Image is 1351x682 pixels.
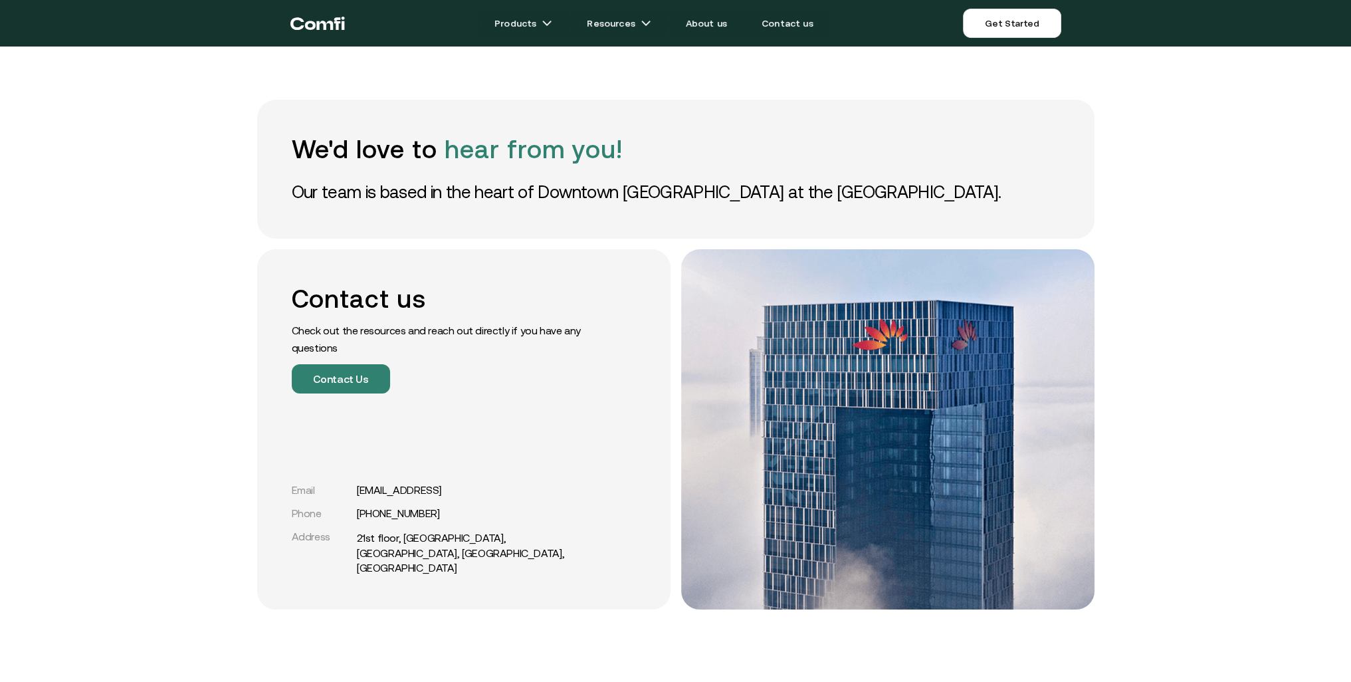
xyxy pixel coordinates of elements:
[292,284,591,314] h2: Contact us
[292,364,390,394] button: Contact Us
[542,18,552,29] img: arrow icons
[357,507,440,520] a: [PHONE_NUMBER]
[571,10,667,37] a: Resourcesarrow icons
[746,10,829,37] a: Contact us
[357,530,591,575] a: 21st floor, [GEOGRAPHIC_DATA], [GEOGRAPHIC_DATA], [GEOGRAPHIC_DATA], [GEOGRAPHIC_DATA]
[292,322,591,356] p: Check out the resources and reach out directly if you have any questions
[681,249,1094,610] img: office
[670,10,743,37] a: About us
[292,530,352,543] div: Address
[292,507,352,520] div: Phone
[292,134,1060,164] h1: We'd love to
[963,9,1061,38] a: Get Started
[478,10,568,37] a: Productsarrow icons
[292,180,1060,204] p: Our team is based in the heart of Downtown [GEOGRAPHIC_DATA] at the [GEOGRAPHIC_DATA].
[290,3,345,43] a: Return to the top of the Comfi home page
[641,18,651,29] img: arrow icons
[445,135,623,164] span: hear from you!
[292,484,352,497] div: Email
[357,484,442,497] a: [EMAIL_ADDRESS]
